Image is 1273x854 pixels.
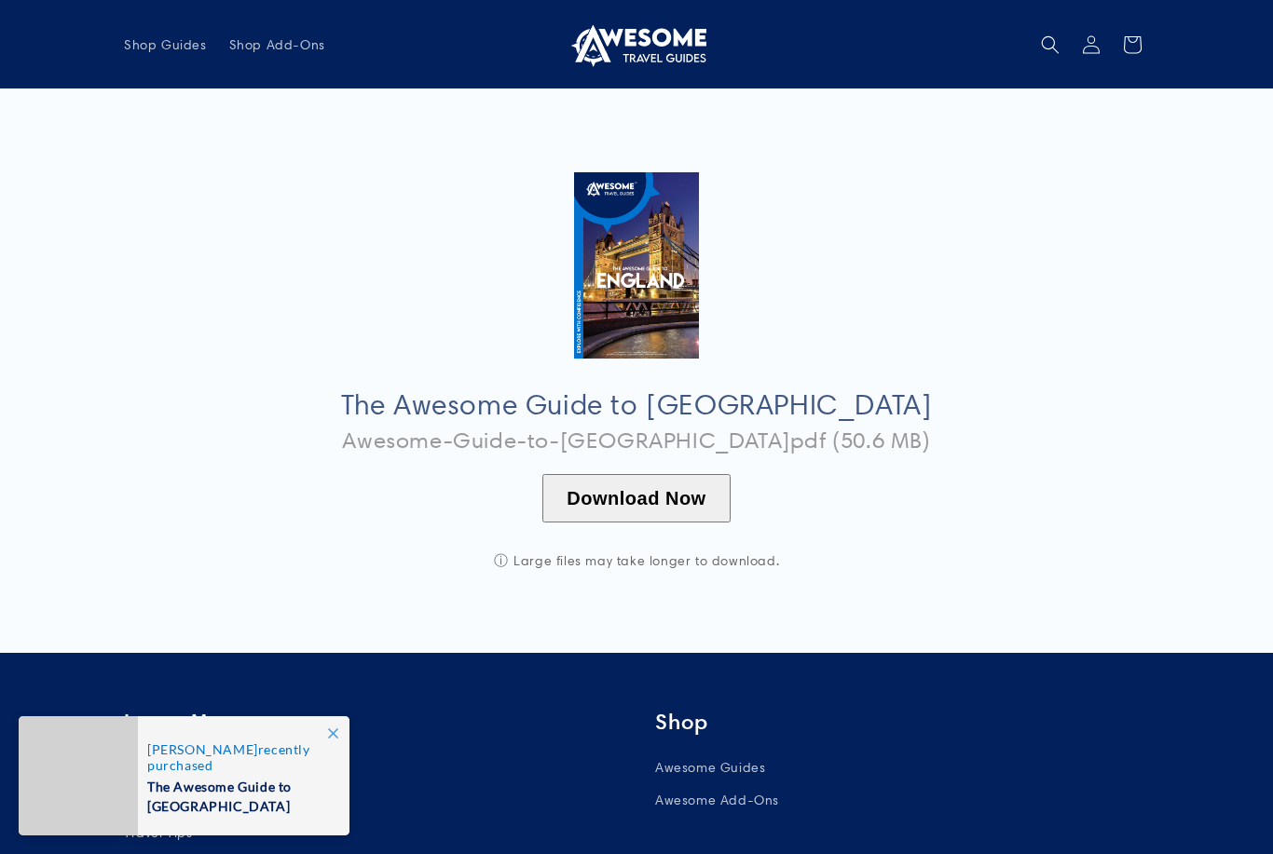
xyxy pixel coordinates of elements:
a: Shop Guides [113,25,218,64]
a: Awesome Add-Ons [655,784,779,817]
span: ⓘ [494,552,509,569]
a: Awesome Guides [655,756,765,784]
img: Awesome Travel Guides [567,22,706,67]
span: Shop Guides [124,36,207,53]
a: Shop Add-Ons [218,25,336,64]
div: Large files may take longer to download. [450,552,823,569]
img: Cover_Large_-_England.jpg [574,172,698,359]
span: Shop Add-Ons [229,36,325,53]
span: recently purchased [147,741,330,773]
a: Awesome Travel Guides [560,15,714,74]
span: [PERSON_NAME] [147,741,258,757]
summary: Search [1030,24,1071,65]
h2: Learn More [124,709,618,736]
span: The Awesome Guide to [GEOGRAPHIC_DATA] [147,773,330,816]
h2: Shop [655,709,1149,736]
button: Download Now [542,474,730,522]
